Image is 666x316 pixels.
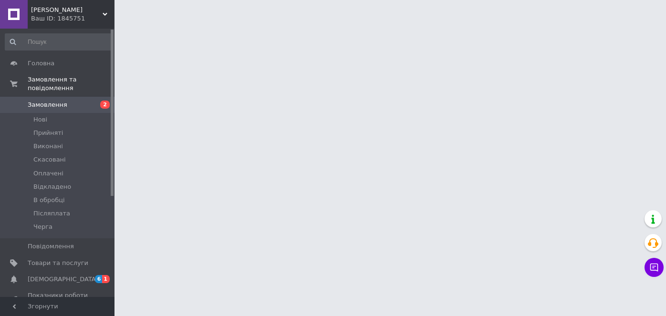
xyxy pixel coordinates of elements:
[33,142,63,151] span: Виконані
[645,258,664,277] button: Чат з покупцем
[31,14,114,23] div: Ваш ID: 1845751
[100,101,110,109] span: 2
[31,6,103,14] span: Ера Краси
[28,101,67,109] span: Замовлення
[28,75,114,92] span: Замовлення та повідомлення
[102,275,110,283] span: 1
[33,223,52,231] span: Черга
[33,115,47,124] span: Нові
[28,275,98,284] span: [DEMOGRAPHIC_DATA]
[33,196,65,204] span: В обробці
[28,59,54,68] span: Головна
[95,275,103,283] span: 6
[5,33,113,51] input: Пошук
[33,209,70,218] span: Післяплата
[33,155,66,164] span: Скасовані
[28,291,88,308] span: Показники роботи компанії
[28,242,74,251] span: Повідомлення
[33,129,63,137] span: Прийняті
[28,259,88,267] span: Товари та послуги
[33,183,71,191] span: Відкладено
[33,169,63,178] span: Оплачені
